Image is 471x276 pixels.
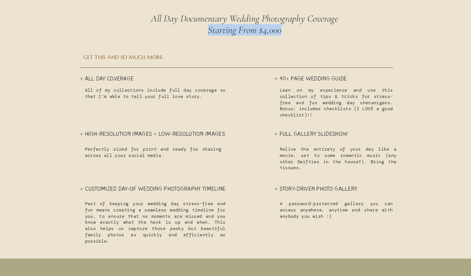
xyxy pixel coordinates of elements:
p: Perfectly sized for print and ready for sharing across all your social media. [85,146,222,165]
h3: + Full Gallery Slideshow [275,130,372,139]
p: Lean on my experience and use this collection of tips & tricks for stress-free and fun wedding da... [280,87,393,126]
h3: + 40+ Page Wedding Guide [275,75,360,84]
p: GET THIS AND SO MUCH MORE: [84,54,222,61]
h3: + High-Resolution Images + Low-Resolution Images [80,130,248,154]
p: All of my collections include full day coverage so that I’m able to tell your full love story. [85,87,226,114]
p: A password-protected gallery you can access anywhere, anytime and share with anybody you wish :) [280,201,393,221]
h3: + Customized Day-of Wedding Photography Timeline [80,185,252,204]
h3: + STORY-DRIVEN PHOTO Gallery [275,185,365,194]
h3: + All Day Coverage [80,75,197,85]
p: Part of keeping your wedding day stress-free and fun means creating a seamless wedding timeline f... [85,201,226,247]
h2: All Day Documentary Wedding Photography Coverage Starting From $4,000 [140,13,350,38]
p: Relive the entirety of your day like a movie, set to some romantic music (any other Swifties in t... [280,146,397,170]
